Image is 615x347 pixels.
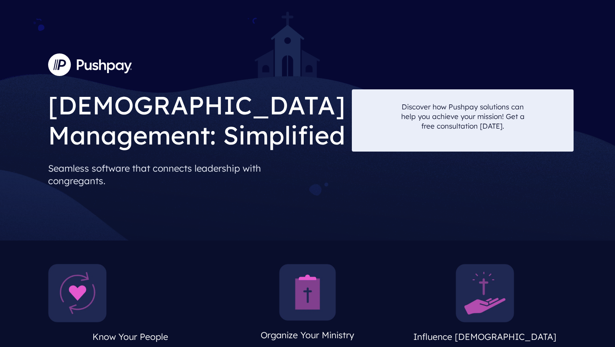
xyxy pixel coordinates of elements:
[48,159,345,190] p: Seamless software that connects leadership with congregants.
[401,102,525,131] p: Discover how Pushpay solutions can help you achieve your mission! Get a free consultation [DATE].
[261,329,354,340] span: Organize Your Ministry
[48,84,345,152] h1: [DEMOGRAPHIC_DATA] Management: Simplified
[92,331,168,342] span: Know Your People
